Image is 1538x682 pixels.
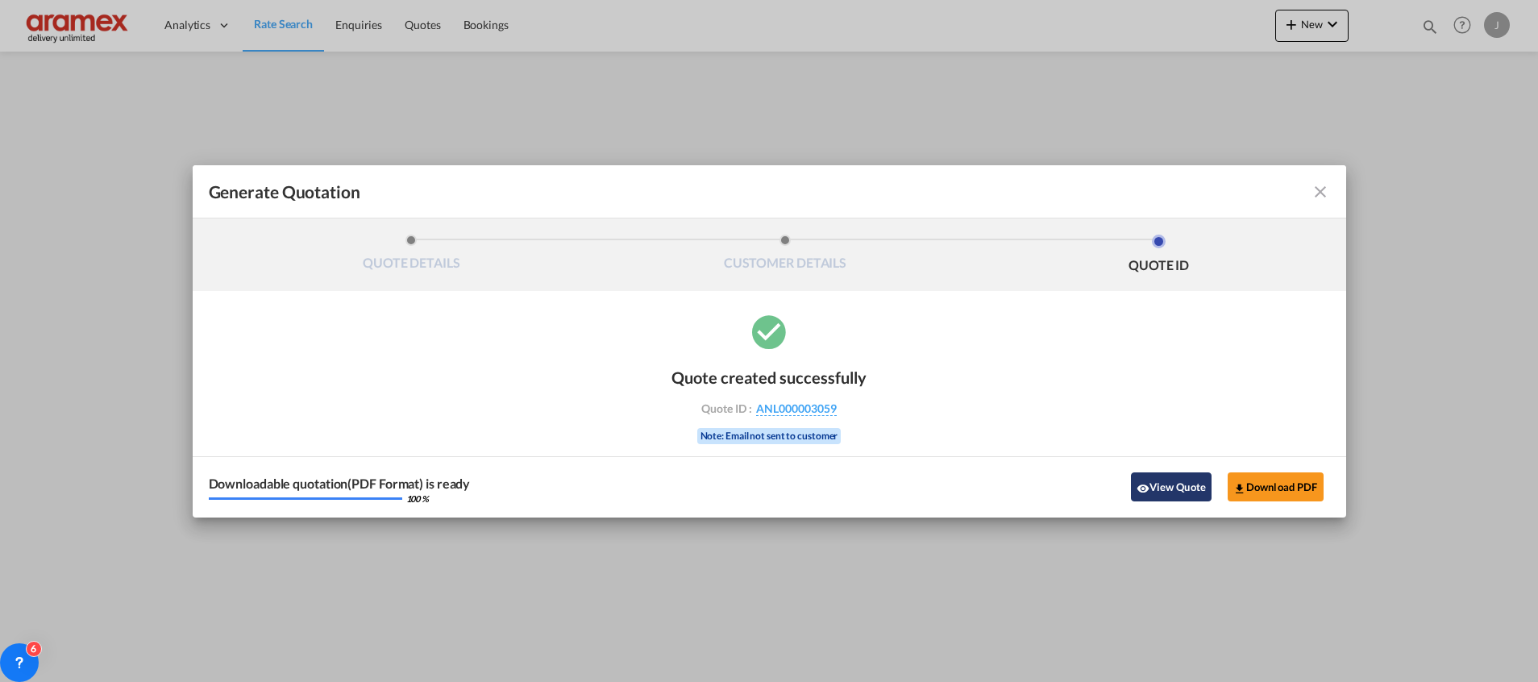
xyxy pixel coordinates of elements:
[598,235,972,278] li: CUSTOMER DETAILS
[972,235,1346,278] li: QUOTE ID
[1228,472,1324,501] button: Download PDF
[1137,482,1149,495] md-icon: icon-eye
[671,368,867,387] div: Quote created successfully
[1311,182,1330,202] md-icon: icon-close fg-AAA8AD cursor m-0
[209,477,471,490] div: Downloadable quotation(PDF Format) is ready
[406,494,430,503] div: 100 %
[1131,472,1212,501] button: icon-eyeView Quote
[1233,482,1246,495] md-icon: icon-download
[225,235,599,278] li: QUOTE DETAILS
[749,311,789,351] md-icon: icon-checkbox-marked-circle
[193,165,1346,518] md-dialog: Generate QuotationQUOTE ...
[756,401,837,416] span: ANL000003059
[697,428,842,444] div: Note: Email not sent to customer
[675,401,863,416] div: Quote ID :
[209,181,360,202] span: Generate Quotation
